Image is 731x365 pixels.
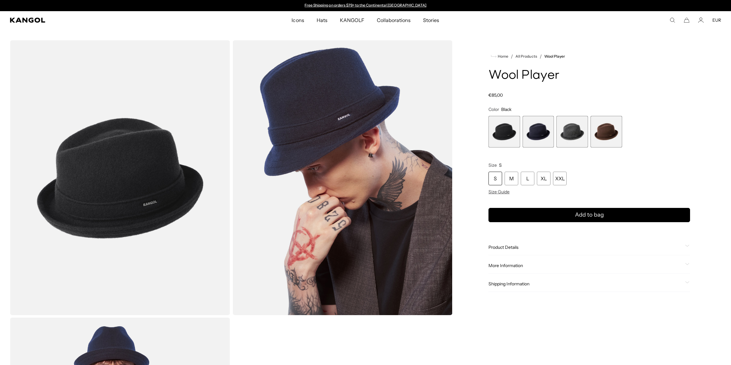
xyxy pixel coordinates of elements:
[515,54,537,59] a: All Products
[537,53,542,60] li: /
[10,18,194,23] a: Kangol
[371,11,417,29] a: Collaborations
[488,53,690,60] nav: breadcrumbs
[340,11,364,29] span: KANGOLF
[499,162,502,168] span: S
[488,92,503,98] span: €85,00
[488,69,690,82] h1: Wool Player
[302,3,430,8] slideshow-component: Announcement bar
[292,11,304,29] span: Icons
[556,116,588,147] div: 3 of 4
[575,211,604,219] span: Add to bag
[488,263,683,268] span: More Information
[501,107,511,112] span: Black
[591,116,622,147] label: Tobacco
[488,107,499,112] span: Color
[521,172,534,185] div: L
[317,11,328,29] span: Hats
[488,162,497,168] span: Size
[488,208,690,222] button: Add to bag
[698,17,704,23] a: Account
[712,17,721,23] button: EUR
[488,116,520,147] label: Black
[423,11,439,29] span: Stories
[310,11,334,29] a: Hats
[523,116,554,147] label: Dark Blue
[591,116,622,147] div: 4 of 4
[417,11,445,29] a: Stories
[488,189,510,195] span: Size Guide
[285,11,310,29] a: Icons
[556,116,588,147] label: Dark Flannel
[488,116,520,147] div: 1 of 4
[10,40,230,315] img: color-black
[488,172,502,185] div: S
[488,244,683,250] span: Product Details
[302,3,430,8] div: Announcement
[302,3,430,8] div: 1 of 2
[684,17,689,23] button: Cart
[544,54,565,59] a: Wool Player
[505,172,518,185] div: M
[497,54,508,59] span: Home
[491,54,508,59] a: Home
[523,116,554,147] div: 2 of 4
[537,172,550,185] div: XL
[305,3,426,7] a: Free Shipping on orders $79+ to the Continental [GEOGRAPHIC_DATA]
[233,40,453,315] img: dark-blue
[670,17,675,23] summary: Search here
[488,281,683,287] span: Shipping Information
[334,11,371,29] a: KANGOLF
[508,53,513,60] li: /
[553,172,567,185] div: XXL
[377,11,411,29] span: Collaborations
